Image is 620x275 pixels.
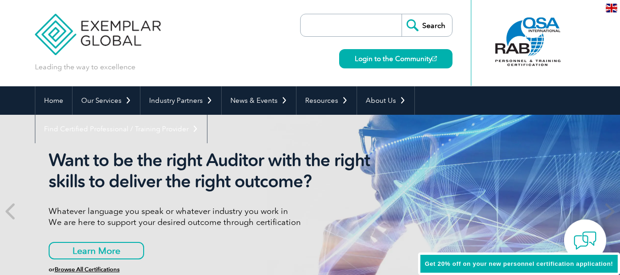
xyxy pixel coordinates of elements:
a: Find Certified Professional / Training Provider [35,115,207,143]
a: About Us [357,86,414,115]
span: Get 20% off on your new personnel certification application! [425,260,613,267]
p: Leading the way to excellence [35,62,135,72]
a: Home [35,86,72,115]
a: Learn More [49,242,144,259]
img: contact-chat.png [574,229,597,252]
a: Resources [296,86,357,115]
img: open_square.png [432,56,437,61]
a: Our Services [73,86,140,115]
h6: or [49,266,393,273]
a: Browse All Certifications [55,266,120,273]
h2: Want to be the right Auditor with the right skills to deliver the right outcome? [49,150,393,192]
p: Whatever language you speak or whatever industry you work in We are here to support your desired ... [49,206,393,228]
a: Industry Partners [140,86,221,115]
a: Login to the Community [339,49,452,68]
a: News & Events [222,86,296,115]
img: en [606,4,617,12]
input: Search [402,14,452,36]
